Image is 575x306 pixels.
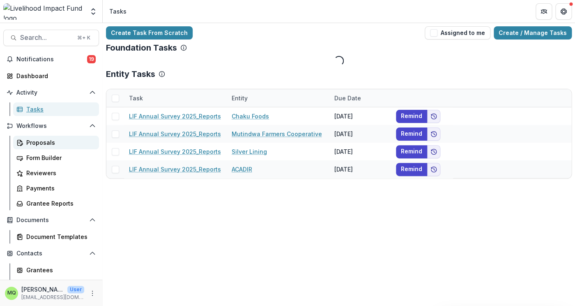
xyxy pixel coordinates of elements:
[227,89,329,107] div: Entity
[3,53,99,66] button: Notifications19
[13,230,99,243] a: Document Templates
[26,232,92,241] div: Document Templates
[26,169,92,177] div: Reviewers
[3,213,99,227] button: Open Documents
[106,5,130,17] nav: breadcrumb
[129,147,221,156] a: LIF Annual Survey 2025_Reports
[87,3,99,20] button: Open entity switcher
[13,166,99,180] a: Reviewers
[396,145,427,158] button: Remind
[3,247,99,260] button: Open Contacts
[427,128,440,141] button: Add to friends
[427,163,440,176] button: Add to friends
[16,123,86,130] span: Workflows
[106,43,177,53] p: Foundation Tasks
[106,26,193,39] a: Create Task From Scratch
[427,110,440,123] button: Add to friends
[427,145,440,158] button: Add to friends
[106,69,155,79] p: Entity Tasks
[329,125,391,143] div: [DATE]
[16,56,87,63] span: Notifications
[129,112,221,121] a: LIF Annual Survey 2025_Reports
[396,163,427,176] button: Remind
[124,89,227,107] div: Task
[124,94,148,102] div: Task
[67,286,84,293] p: User
[26,266,92,274] div: Grantees
[329,160,391,178] div: [DATE]
[329,89,391,107] div: Due Date
[3,69,99,83] a: Dashboard
[232,147,267,156] a: Silver Lining
[76,33,92,42] div: ⌘ + K
[13,278,99,292] a: Constituents
[109,7,126,16] div: Tasks
[227,94,253,102] div: Entity
[13,151,99,165] a: Form Builder
[16,217,86,224] span: Documents
[87,55,96,63] span: 19
[3,3,84,20] img: Livelihood Impact Fund logo
[26,138,92,147] div: Proposals
[3,30,99,46] button: Search...
[13,102,99,116] a: Tasks
[3,86,99,99] button: Open Activity
[87,288,97,298] button: More
[21,294,84,301] p: [EMAIL_ADDRESS][DOMAIN_NAME]
[21,285,64,294] p: [PERSON_NAME]
[7,290,16,296] div: Maica Quitain
[13,197,99,210] a: Grantee Reports
[26,184,92,192] div: Payments
[13,136,99,149] a: Proposals
[555,3,572,20] button: Get Help
[494,26,572,39] a: Create / Manage Tasks
[536,3,552,20] button: Partners
[396,128,427,141] button: Remind
[329,94,366,102] div: Due Date
[20,34,72,42] span: Search...
[232,112,269,121] a: Chaku Foods
[232,165,252,174] a: ACADIR
[396,110,427,123] button: Remind
[13,263,99,277] a: Grantees
[129,165,221,174] a: LIF Annual Survey 2025_Reports
[16,89,86,96] span: Activity
[26,153,92,162] div: Form Builder
[26,199,92,208] div: Grantee Reports
[329,107,391,125] div: [DATE]
[232,130,322,138] a: Mutindwa Farmers Cooperative
[3,119,99,132] button: Open Workflows
[16,72,92,80] div: Dashboard
[329,143,391,160] div: [DATE]
[26,105,92,114] div: Tasks
[129,130,221,138] a: LIF Annual Survey 2025_Reports
[13,181,99,195] a: Payments
[425,26,490,39] button: Assigned to me
[16,250,86,257] span: Contacts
